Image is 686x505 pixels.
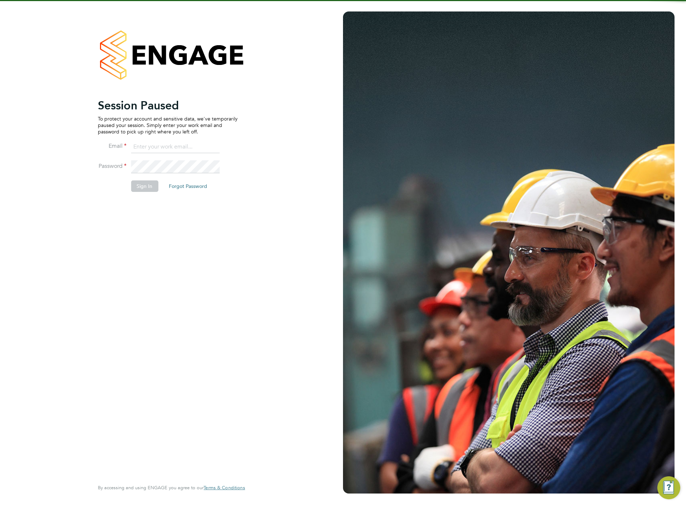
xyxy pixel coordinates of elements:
button: Engage Resource Center [657,476,680,499]
button: Sign In [131,180,158,192]
button: Forgot Password [163,180,213,192]
input: Enter your work email... [131,141,219,154]
span: By accessing and using ENGAGE you agree to our [98,485,245,491]
h2: Session Paused [98,98,238,113]
label: Email [98,142,127,150]
span: Terms & Conditions [204,485,245,491]
label: Password [98,162,127,170]
a: Terms & Conditions [204,485,245,491]
p: To protect your account and sensitive data, we've temporarily paused your session. Simply enter y... [98,115,238,135]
